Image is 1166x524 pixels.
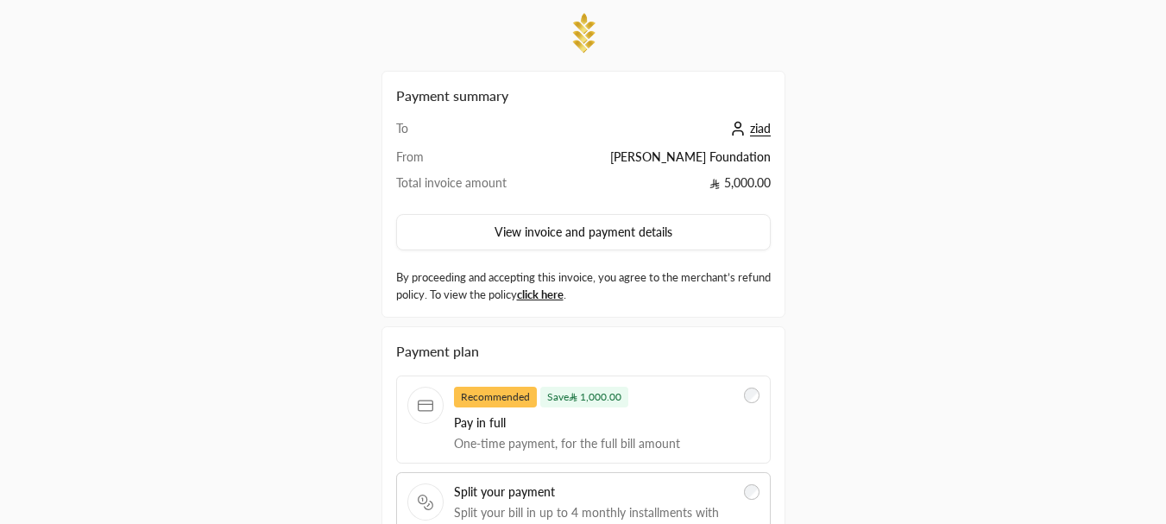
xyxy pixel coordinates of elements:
[517,287,564,301] a: click here
[396,174,549,200] td: Total invoice amount
[566,10,601,57] img: Company Logo
[396,120,549,148] td: To
[396,341,771,362] div: Payment plan
[454,387,537,407] span: Recommended
[396,148,549,174] td: From
[744,484,759,500] input: Split your paymentSplit your bill in up to 4 monthly installments with no interest
[454,435,734,452] span: One-time payment, for the full bill amount
[548,148,770,174] td: [PERSON_NAME] Foundation
[396,85,771,106] h2: Payment summary
[454,414,734,432] span: Pay in full
[454,483,734,501] span: Split your payment
[750,121,771,136] span: ziad
[396,214,771,250] button: View invoice and payment details
[726,121,771,136] a: ziad
[540,387,629,407] span: Save 1,000.00
[396,269,771,303] label: By proceeding and accepting this invoice, you agree to the merchant’s refund policy. To view the ...
[548,174,770,200] td: 5,000.00
[744,388,759,403] input: RecommendedSave 1,000.00Pay in fullOne-time payment, for the full bill amount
